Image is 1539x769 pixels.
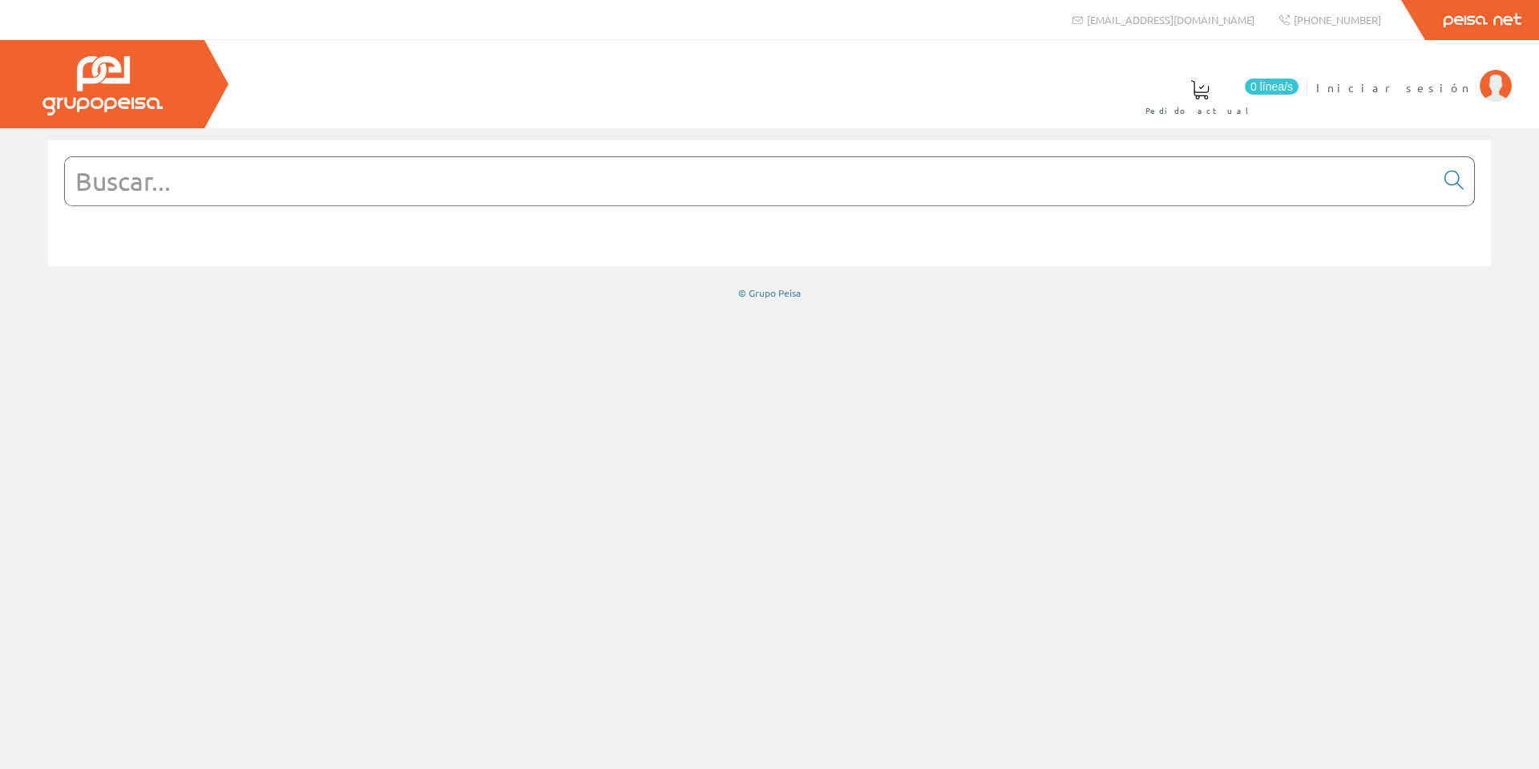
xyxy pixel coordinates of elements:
span: 0 línea/s [1245,79,1299,95]
span: Pedido actual [1145,103,1254,119]
a: Iniciar sesión [1316,67,1512,82]
span: [EMAIL_ADDRESS][DOMAIN_NAME] [1087,13,1254,26]
span: Iniciar sesión [1316,79,1472,95]
div: © Grupo Peisa [48,286,1491,300]
span: [PHONE_NUMBER] [1294,13,1381,26]
img: Grupo Peisa [42,56,163,115]
input: Buscar... [65,157,1435,205]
